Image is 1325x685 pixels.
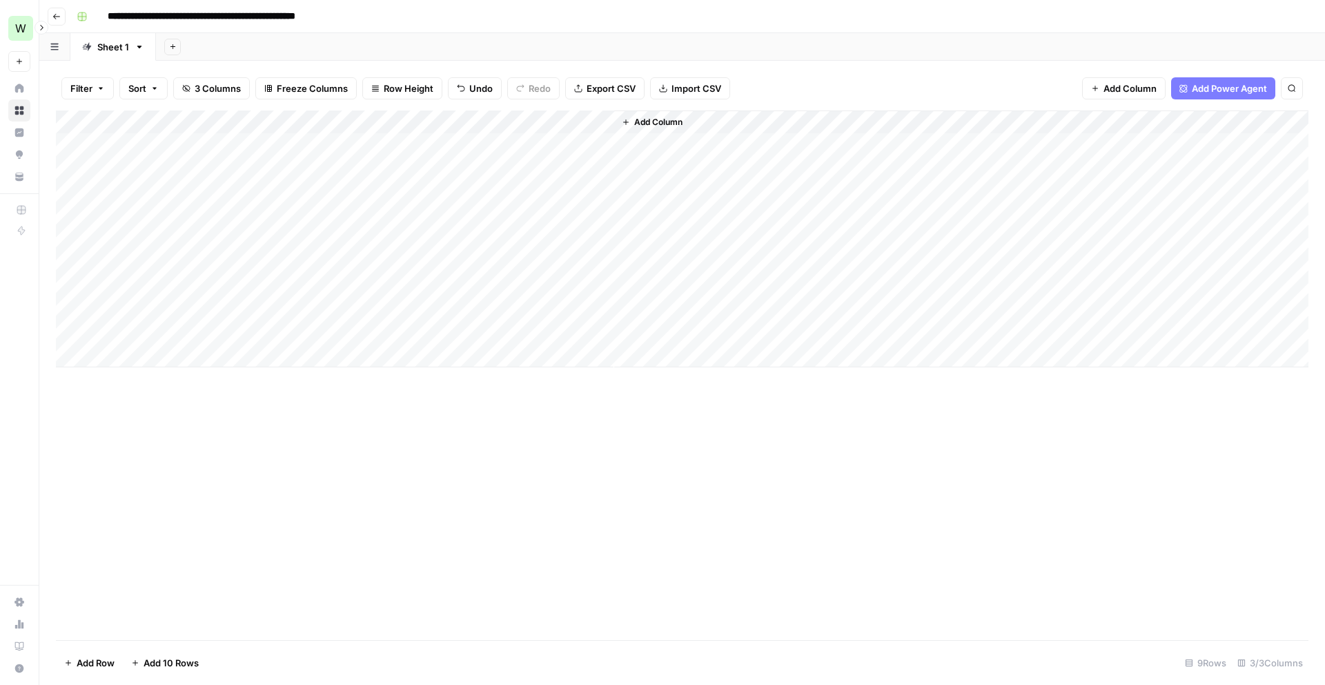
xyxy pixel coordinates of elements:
[529,81,551,95] span: Redo
[1192,81,1267,95] span: Add Power Agent
[1232,652,1308,674] div: 3/3 Columns
[77,656,115,670] span: Add Row
[70,33,156,61] a: Sheet 1
[8,11,30,46] button: Workspace: Workspace1
[469,81,493,95] span: Undo
[15,20,26,37] span: W
[448,77,502,99] button: Undo
[671,81,721,95] span: Import CSV
[1082,77,1166,99] button: Add Column
[97,40,129,54] div: Sheet 1
[362,77,442,99] button: Row Height
[8,613,30,635] a: Usage
[1103,81,1157,95] span: Add Column
[1171,77,1275,99] button: Add Power Agent
[8,99,30,122] a: Browse
[255,77,357,99] button: Freeze Columns
[70,81,92,95] span: Filter
[634,116,683,128] span: Add Column
[173,77,250,99] button: 3 Columns
[119,77,168,99] button: Sort
[8,591,30,613] a: Settings
[123,652,207,674] button: Add 10 Rows
[565,77,645,99] button: Export CSV
[8,144,30,166] a: Opportunities
[587,81,636,95] span: Export CSV
[507,77,560,99] button: Redo
[61,77,114,99] button: Filter
[144,656,199,670] span: Add 10 Rows
[384,81,433,95] span: Row Height
[8,77,30,99] a: Home
[128,81,146,95] span: Sort
[1179,652,1232,674] div: 9 Rows
[616,113,688,131] button: Add Column
[8,657,30,679] button: Help + Support
[650,77,730,99] button: Import CSV
[8,166,30,188] a: Your Data
[8,635,30,657] a: Learning Hub
[8,122,30,144] a: Insights
[195,81,241,95] span: 3 Columns
[56,652,123,674] button: Add Row
[277,81,348,95] span: Freeze Columns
